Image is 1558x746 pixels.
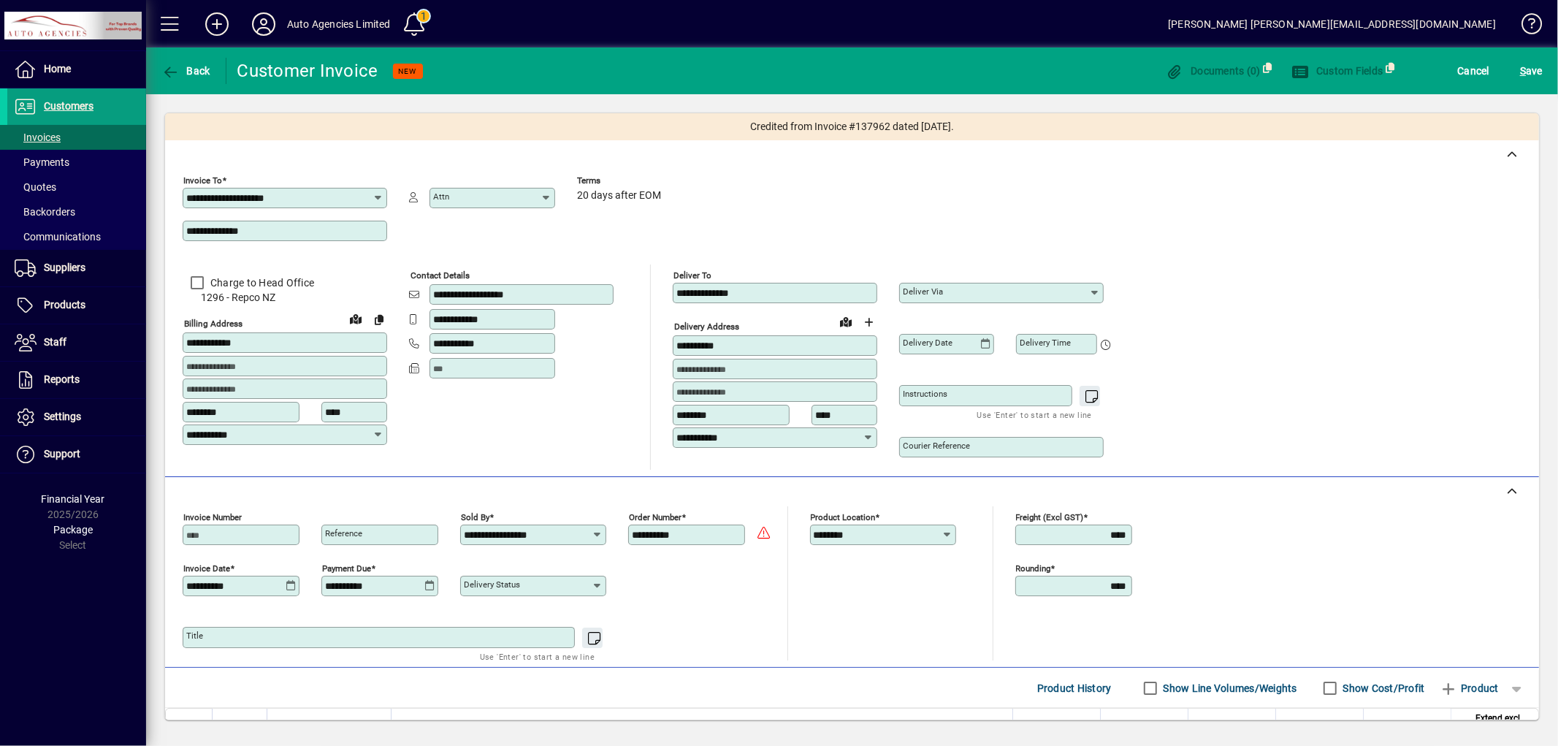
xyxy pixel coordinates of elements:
[15,181,56,193] span: Quotes
[7,250,146,286] a: Suppliers
[1166,65,1261,77] span: Documents (0)
[15,156,69,168] span: Payments
[834,310,858,333] a: View on map
[207,275,314,290] label: Charge to Head Office
[7,399,146,435] a: Settings
[750,119,954,134] span: Credited from Invoice #137962 dated [DATE].
[1162,58,1264,84] button: Documents (0)
[1413,718,1442,734] span: GST ($)
[480,648,595,665] mat-hint: Use 'Enter' to start a new line
[1516,58,1546,84] button: Save
[1037,677,1112,700] span: Product History
[240,11,287,37] button: Profile
[44,299,85,311] span: Products
[7,362,146,398] a: Reports
[1291,65,1383,77] span: Custom Fields
[44,411,81,422] span: Settings
[433,191,449,202] mat-label: Attn
[276,718,294,734] span: Item
[7,125,146,150] a: Invoices
[1305,718,1354,734] span: Discount (%)
[194,11,240,37] button: Add
[1016,563,1051,574] mat-label: Rounding
[15,231,101,243] span: Communications
[577,190,661,202] span: 20 days after EOM
[15,206,75,218] span: Backorders
[673,270,711,281] mat-label: Deliver To
[977,406,1092,423] mat-hint: Use 'Enter' to start a new line
[399,66,417,76] span: NEW
[44,373,80,385] span: Reports
[183,512,242,522] mat-label: Invoice number
[1288,58,1387,84] button: Custom Fields
[1520,59,1543,83] span: ave
[1168,12,1496,36] div: [PERSON_NAME] [PERSON_NAME][EMAIL_ADDRESS][DOMAIN_NAME]
[237,59,378,83] div: Customer Invoice
[7,224,146,249] a: Communications
[1139,718,1179,734] span: Backorder
[1161,681,1297,696] label: Show Line Volumes/Weights
[146,58,226,84] app-page-header-button: Back
[1440,677,1499,700] span: Product
[903,441,970,451] mat-label: Courier Reference
[464,579,520,590] mat-label: Delivery status
[325,528,362,538] mat-label: Reference
[461,512,489,522] mat-label: Sold by
[629,512,681,522] mat-label: Order number
[186,631,203,641] mat-label: Title
[7,436,146,473] a: Support
[44,262,85,273] span: Suppliers
[7,51,146,88] a: Home
[1016,512,1084,522] mat-label: Freight (excl GST)
[903,286,943,297] mat-label: Deliver via
[1458,59,1490,83] span: Cancel
[400,718,445,734] span: Description
[1520,65,1526,77] span: S
[1460,710,1520,742] span: Extend excl GST ($)
[44,63,71,75] span: Home
[44,336,66,348] span: Staff
[183,290,387,305] span: 1296 - Repco NZ
[1340,681,1425,696] label: Show Cost/Profit
[7,287,146,324] a: Products
[158,58,214,84] button: Back
[903,389,947,399] mat-label: Instructions
[15,132,61,143] span: Invoices
[7,175,146,199] a: Quotes
[44,100,93,112] span: Customers
[367,308,391,331] button: Copy to Delivery address
[42,493,105,505] span: Financial Year
[53,524,93,536] span: Package
[44,448,80,460] span: Support
[811,512,876,522] mat-label: Product location
[1454,58,1494,84] button: Cancel
[577,176,665,186] span: Terms
[322,563,371,574] mat-label: Payment due
[1020,338,1071,348] mat-label: Delivery time
[183,175,222,186] mat-label: Invoice To
[161,65,210,77] span: Back
[7,150,146,175] a: Payments
[1031,675,1118,701] button: Product History
[1432,675,1506,701] button: Product
[183,563,230,574] mat-label: Invoice date
[903,338,952,348] mat-label: Delivery date
[287,12,391,36] div: Auto Agencies Limited
[1511,3,1540,50] a: Knowledge Base
[344,307,367,330] a: View on map
[1200,718,1267,734] span: Rate excl GST ($)
[7,324,146,361] a: Staff
[1064,718,1091,734] span: Supply
[7,199,146,224] a: Backorders
[858,311,881,334] button: Choose address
